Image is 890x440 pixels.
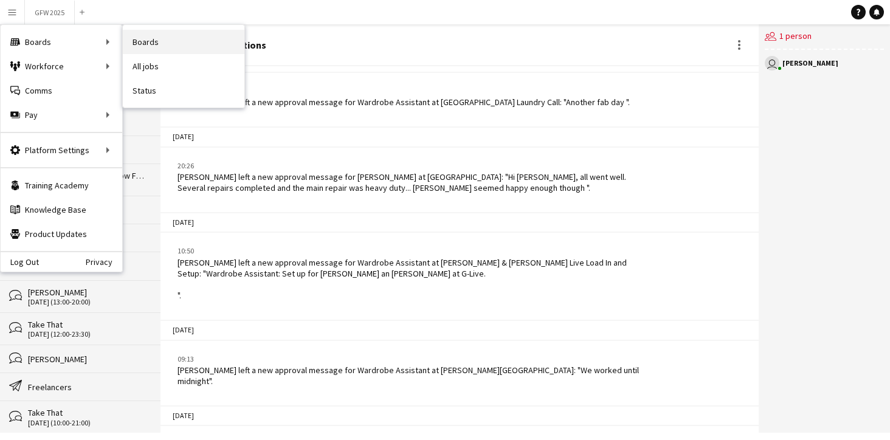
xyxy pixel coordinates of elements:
div: 20:26 [178,160,652,171]
div: Workforce [1,54,122,78]
div: Freelancers [28,382,148,393]
a: All jobs [123,54,244,78]
div: Pay [1,103,122,127]
a: Training Academy [1,173,122,198]
a: Boards [123,30,244,54]
div: [PERSON_NAME] left a new approval message for [PERSON_NAME] at [GEOGRAPHIC_DATA]: "Hi [PERSON_NAM... [178,171,652,193]
div: [DATE] [160,212,759,233]
a: Status [123,78,244,103]
div: 10:50 [178,246,652,256]
div: [PERSON_NAME] left a new approval message for Wardrobe Assistant at [PERSON_NAME][GEOGRAPHIC_DATA... [178,365,652,387]
div: [PERSON_NAME] [782,60,838,67]
div: Boards [1,30,122,54]
button: GFW 2025 [25,1,75,24]
div: [DATE] (12:00-23:30) [28,330,148,339]
a: Knowledge Base [1,198,122,222]
div: [DATE] [160,405,759,426]
div: [DATE] [160,320,759,340]
div: [PERSON_NAME] [28,287,148,298]
div: [DATE] (13:00-20:00) [28,298,148,306]
a: Product Updates [1,222,122,246]
div: [DATE] [160,126,759,147]
div: Platform Settings [1,138,122,162]
a: Privacy [86,257,122,267]
div: [PERSON_NAME] left a new approval message for Wardrobe Assistant at [GEOGRAPHIC_DATA] Laundry Cal... [178,97,630,108]
div: 13:32 [178,86,630,97]
div: [DATE] (10:00-21:00) [28,419,148,427]
div: Take That [28,319,148,330]
div: 1 person [765,24,884,50]
div: 09:13 [178,354,652,365]
a: Log Out [1,257,39,267]
div: Take That [28,407,148,418]
div: [PERSON_NAME] left a new approval message for Wardrobe Assistant at [PERSON_NAME] & [PERSON_NAME]... [178,257,652,301]
a: Comms [1,78,122,103]
div: [PERSON_NAME] [28,354,148,365]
